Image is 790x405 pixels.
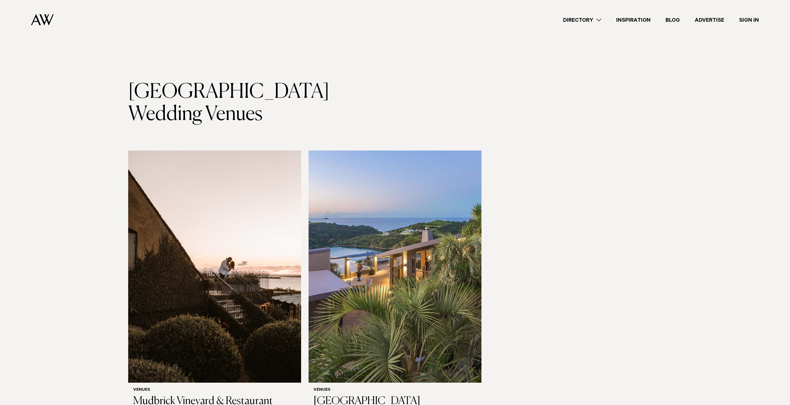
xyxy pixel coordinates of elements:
img: Auckland Weddings Venues | Mudbrick Vineyard & Restaurant [128,151,301,383]
img: Auckland Weddings Logo [31,14,54,25]
h6: Venues [133,388,296,393]
img: Exterior view of Delamore Lodge on Waiheke Island [309,151,481,383]
a: Directory [556,16,609,24]
a: Advertise [687,16,732,24]
a: Sign In [732,16,766,24]
a: Inspiration [609,16,658,24]
a: Blog [658,16,687,24]
h1: [GEOGRAPHIC_DATA] Wedding Venues [128,81,395,126]
h6: Venues [314,388,476,393]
